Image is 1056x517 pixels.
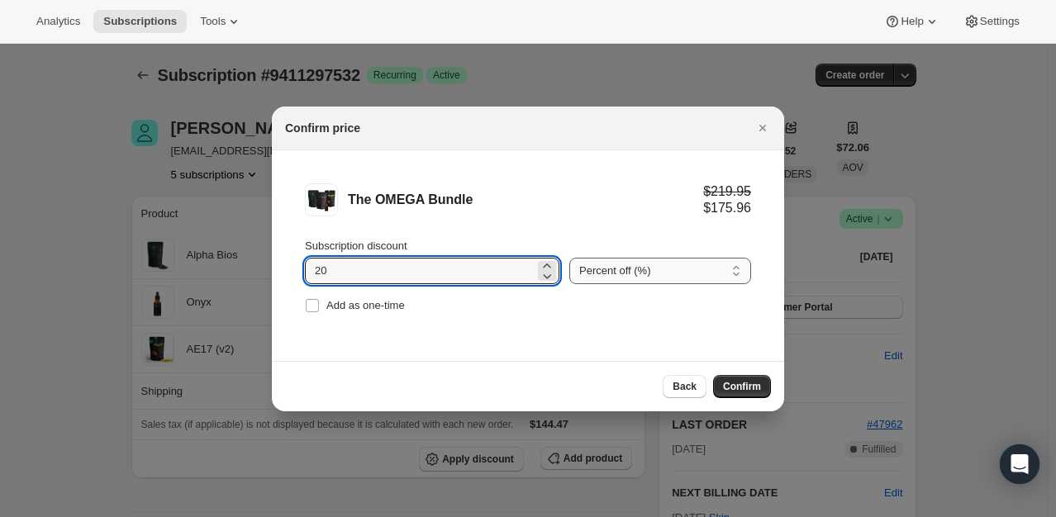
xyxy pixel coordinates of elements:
span: Subscriptions [103,15,177,28]
span: Tools [200,15,226,28]
div: The OMEGA Bundle [348,192,703,208]
span: Add as one-time [326,299,405,311]
div: $219.95 [703,183,751,200]
span: Analytics [36,15,80,28]
button: Settings [954,10,1030,33]
span: Subscription discount [305,240,407,252]
div: Open Intercom Messenger [1000,444,1039,484]
div: $175.96 [703,200,751,216]
button: Tools [190,10,252,33]
span: Back [673,380,697,393]
button: Analytics [26,10,90,33]
img: The OMEGA Bundle [305,183,338,216]
span: Help [901,15,923,28]
span: Confirm [723,380,761,393]
button: Subscriptions [93,10,187,33]
span: Settings [980,15,1020,28]
button: Close [751,116,774,140]
button: Confirm [713,375,771,398]
button: Help [874,10,949,33]
h2: Confirm price [285,120,360,136]
button: Back [663,375,706,398]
